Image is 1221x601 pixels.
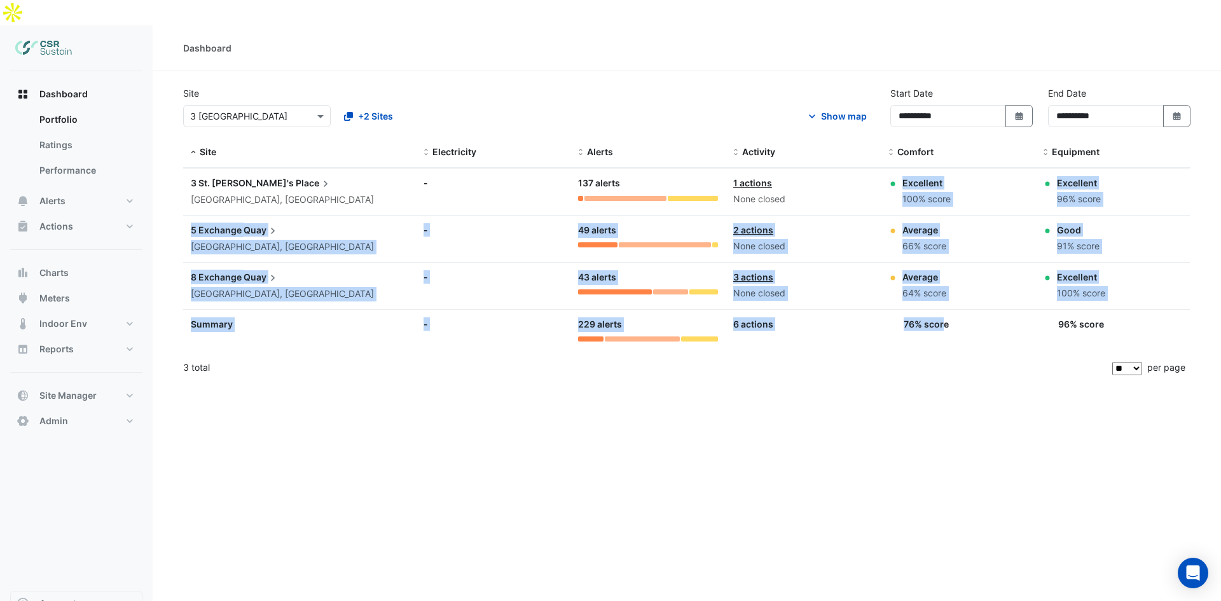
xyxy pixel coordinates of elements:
span: Electricity [432,146,476,157]
div: 100% score [902,192,951,207]
div: [GEOGRAPHIC_DATA], [GEOGRAPHIC_DATA] [191,240,374,254]
span: Reports [39,343,74,356]
span: Dashboard [39,88,88,100]
div: - [424,176,563,190]
app-icon: Indoor Env [17,317,29,330]
app-icon: Site Manager [17,389,29,402]
span: per page [1147,362,1185,373]
a: Performance [29,158,142,183]
span: Equipment [1052,146,1100,157]
div: Excellent [1057,270,1105,284]
app-icon: Meters [17,292,29,305]
div: 137 alerts [578,176,718,191]
span: Site [200,146,216,157]
a: 1 actions [733,177,772,188]
app-icon: Charts [17,266,29,279]
button: Charts [10,260,142,286]
div: 64% score [902,286,946,301]
button: Site Manager [10,383,142,408]
a: 3 actions [733,272,773,282]
span: 5 Exchange [191,225,242,235]
app-icon: Reports [17,343,29,356]
span: Site Manager [39,389,97,402]
label: Start Date [890,86,933,100]
span: Alerts [587,146,613,157]
button: Dashboard [10,81,142,107]
a: Portfolio [29,107,142,132]
div: Dashboard [183,41,231,55]
label: Site [183,86,199,100]
div: - [424,223,563,237]
span: Meters [39,292,70,305]
span: Place [296,176,332,190]
span: Actions [39,220,73,233]
fa-icon: Select Date [1171,111,1183,121]
button: Alerts [10,188,142,214]
div: 76% score [904,317,949,331]
div: None closed [733,192,873,207]
span: +2 Sites [358,109,393,123]
button: Actions [10,214,142,239]
span: Admin [39,415,68,427]
label: End Date [1048,86,1086,100]
div: [GEOGRAPHIC_DATA], [GEOGRAPHIC_DATA] [191,193,374,207]
div: Good [1057,223,1100,237]
div: Open Intercom Messenger [1178,558,1208,588]
div: 49 alerts [578,223,718,238]
span: Indoor Env [39,317,87,330]
div: None closed [733,239,873,254]
span: 3 St. [PERSON_NAME]'s [191,177,294,188]
button: Admin [10,408,142,434]
div: 91% score [1057,239,1100,254]
span: Summary [191,319,233,329]
span: Alerts [39,195,66,207]
div: 96% score [1058,317,1104,331]
button: Reports [10,336,142,362]
div: - [424,270,563,284]
span: Quay [244,270,279,284]
button: +2 Sites [336,105,401,127]
img: Company Logo [15,36,72,61]
div: None closed [733,286,873,301]
div: 66% score [902,239,946,254]
app-icon: Admin [17,415,29,427]
span: Comfort [897,146,934,157]
div: 3 total [183,352,1110,383]
span: Activity [742,146,775,157]
div: Average [902,223,946,237]
div: - [424,317,563,331]
app-icon: Actions [17,220,29,233]
div: 100% score [1057,286,1105,301]
button: Show map [797,105,875,127]
app-icon: Alerts [17,195,29,207]
div: Excellent [902,176,951,190]
button: Meters [10,286,142,311]
div: Show map [821,109,867,123]
button: Indoor Env [10,311,142,336]
span: Quay [244,223,279,237]
div: Dashboard [10,107,142,188]
div: 229 alerts [578,317,718,332]
span: 8 Exchange [191,272,242,282]
div: Excellent [1057,176,1101,190]
div: 6 actions [733,317,873,331]
div: 43 alerts [578,270,718,285]
div: [GEOGRAPHIC_DATA], [GEOGRAPHIC_DATA] [191,287,374,301]
span: Charts [39,266,69,279]
a: Ratings [29,132,142,158]
fa-icon: Select Date [1014,111,1025,121]
div: 96% score [1057,192,1101,207]
app-icon: Dashboard [17,88,29,100]
a: 2 actions [733,225,773,235]
div: Average [902,270,946,284]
